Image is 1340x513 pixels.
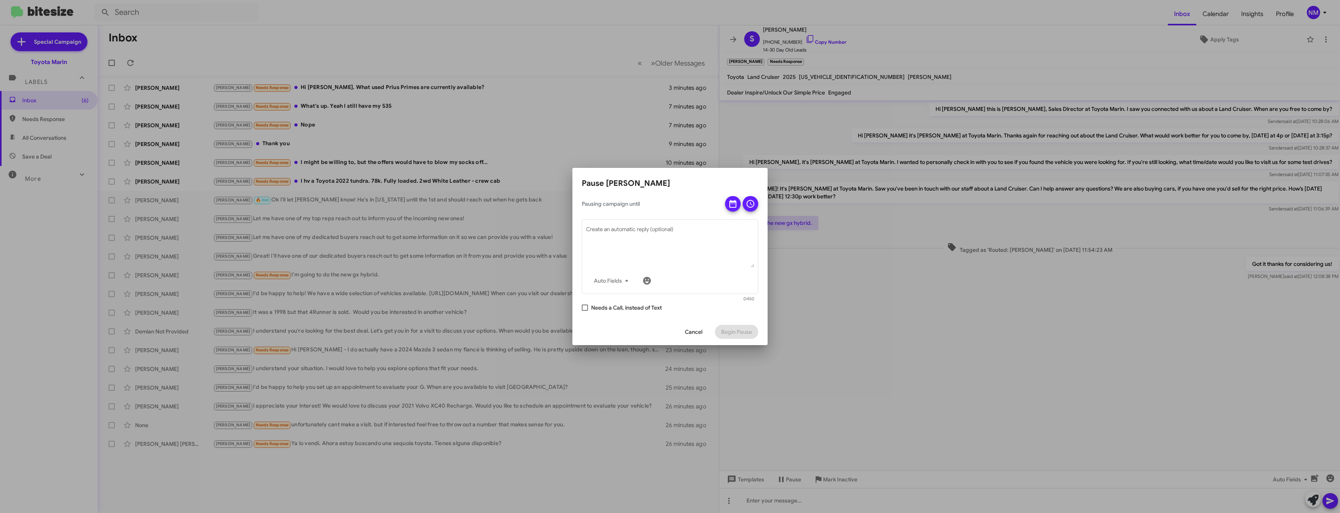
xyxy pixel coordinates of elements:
[715,325,758,339] button: Begin Pause
[743,297,754,301] mat-hint: 0/450
[582,200,718,208] span: Pausing campaign until
[679,325,709,339] button: Cancel
[591,303,662,312] span: Needs a Call, instead of Text
[685,325,702,339] span: Cancel
[721,325,752,339] span: Begin Pause
[594,274,631,288] span: Auto Fields
[582,177,758,190] h2: Pause [PERSON_NAME]
[588,274,638,288] button: Auto Fields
